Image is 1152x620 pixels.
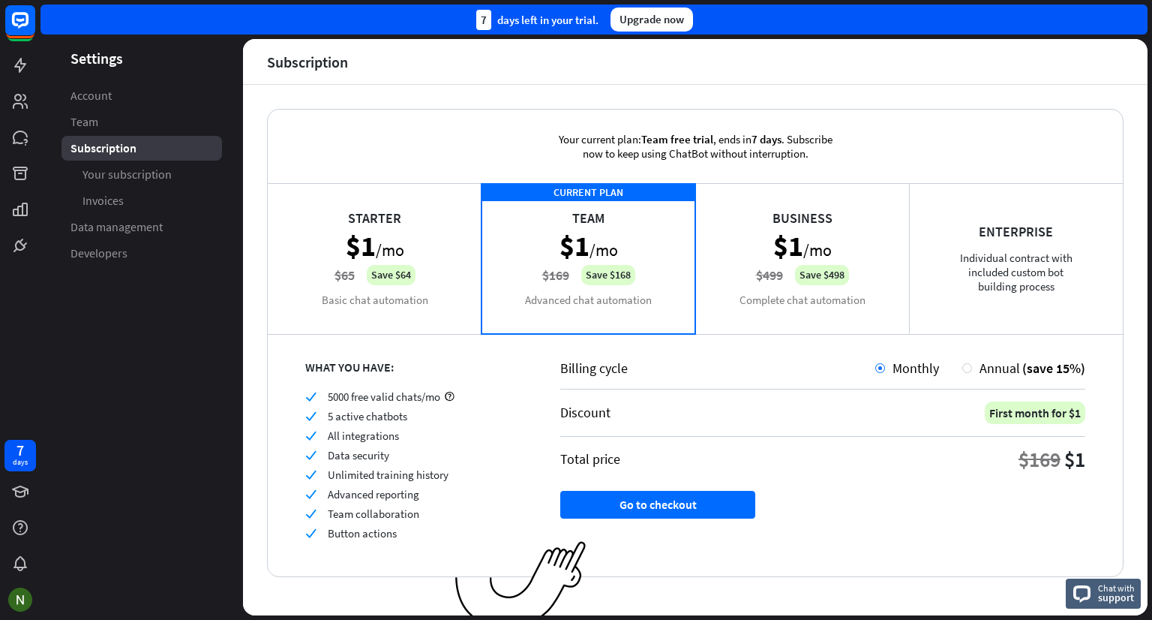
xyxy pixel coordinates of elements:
span: 7 days [751,132,781,146]
span: Your subscription [82,167,172,182]
span: Monthly [892,360,939,377]
span: Developers [70,245,127,261]
i: check [305,469,316,480]
span: Account [70,88,112,104]
i: check [305,450,316,461]
div: 7 [16,444,24,457]
a: Account [61,83,222,108]
span: 5000 free valid chats/mo [328,390,440,404]
div: Upgrade now [610,8,693,32]
span: 5 active chatbots [328,409,407,423]
span: All integrations [328,429,399,443]
span: (save 15%) [1022,360,1085,377]
i: check [305,528,316,539]
div: days [13,457,28,468]
div: First month for $1 [985,402,1085,424]
div: days left in your trial. [476,10,598,30]
span: support [1098,591,1135,604]
div: $1 [1064,446,1085,473]
span: Advanced reporting [328,487,419,501]
div: Total price [560,450,620,468]
span: Data management [70,219,163,235]
span: Team free trial [641,132,713,146]
span: Chat with [1098,581,1135,595]
i: check [305,489,316,500]
a: Invoices [61,188,222,213]
span: Team [70,114,98,130]
div: $169 [1018,446,1060,473]
a: Your subscription [61,162,222,187]
a: 7 days [4,440,36,471]
span: Invoices [82,193,124,209]
span: Button actions [328,526,397,540]
div: Discount [560,404,610,421]
span: Team collaboration [328,507,419,521]
a: Team [61,110,222,134]
span: Subscription [70,140,136,156]
div: WHAT YOU HAVE: [305,360,523,375]
span: Unlimited training history [328,468,448,482]
a: Data management [61,215,222,239]
span: Data security [328,448,389,462]
i: check [305,391,316,402]
div: Subscription [267,53,348,71]
i: check [305,411,316,422]
a: Developers [61,241,222,266]
i: check [305,430,316,441]
i: check [305,508,316,519]
header: Settings [40,48,243,68]
div: 7 [476,10,491,30]
button: Open LiveChat chat widget [12,6,57,51]
div: Your current plan: , ends in . Subscribe now to keep using ChatBot without interruption. [534,110,856,183]
span: Annual [979,360,1020,377]
button: Go to checkout [560,491,755,519]
div: Billing cycle [560,360,875,377]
